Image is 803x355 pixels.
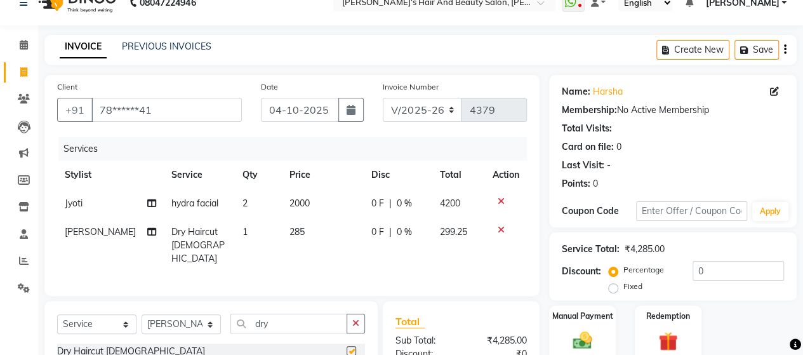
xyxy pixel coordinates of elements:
[593,85,623,98] a: Harsha
[485,161,527,189] th: Action
[371,197,384,210] span: 0 F
[282,161,364,189] th: Price
[656,40,729,60] button: Create New
[461,334,536,347] div: ₹4,285.00
[289,198,310,209] span: 2000
[752,202,788,221] button: Apply
[562,177,590,191] div: Points:
[439,226,467,238] span: 299.25
[653,330,684,353] img: _gift.svg
[230,314,347,333] input: Search or Scan
[242,226,248,238] span: 1
[60,36,107,58] a: INVOICE
[567,330,598,352] img: _cash.svg
[439,198,460,209] span: 4200
[625,243,665,256] div: ₹4,285.00
[623,264,664,276] label: Percentage
[646,311,690,322] label: Redemption
[171,226,225,264] span: Dry Haircut [DEMOGRAPHIC_DATA]
[389,197,392,210] span: |
[607,159,611,172] div: -
[364,161,432,189] th: Disc
[562,159,604,172] div: Last Visit:
[371,225,384,239] span: 0 F
[57,161,164,189] th: Stylist
[289,226,305,238] span: 285
[562,243,620,256] div: Service Total:
[65,198,83,209] span: Jyoti
[432,161,485,189] th: Total
[235,161,282,189] th: Qty
[734,40,779,60] button: Save
[58,137,536,161] div: Services
[616,140,621,154] div: 0
[57,98,93,122] button: +91
[623,281,642,292] label: Fixed
[65,226,136,238] span: [PERSON_NAME]
[171,198,218,209] span: hydra facial
[122,41,211,52] a: PREVIOUS INVOICES
[397,197,412,210] span: 0 %
[242,198,248,209] span: 2
[562,122,612,135] div: Total Visits:
[562,104,784,117] div: No Active Membership
[57,81,77,93] label: Client
[383,81,438,93] label: Invoice Number
[389,225,392,239] span: |
[636,201,747,221] input: Enter Offer / Coupon Code
[552,311,613,322] label: Manual Payment
[261,81,278,93] label: Date
[562,204,636,218] div: Coupon Code
[397,225,412,239] span: 0 %
[164,161,235,189] th: Service
[91,98,242,122] input: Search by Name/Mobile/Email/Code
[562,265,601,278] div: Discount:
[562,140,614,154] div: Card on file:
[562,85,590,98] div: Name:
[395,315,425,328] span: Total
[593,177,598,191] div: 0
[386,334,461,347] div: Sub Total:
[562,104,617,117] div: Membership:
